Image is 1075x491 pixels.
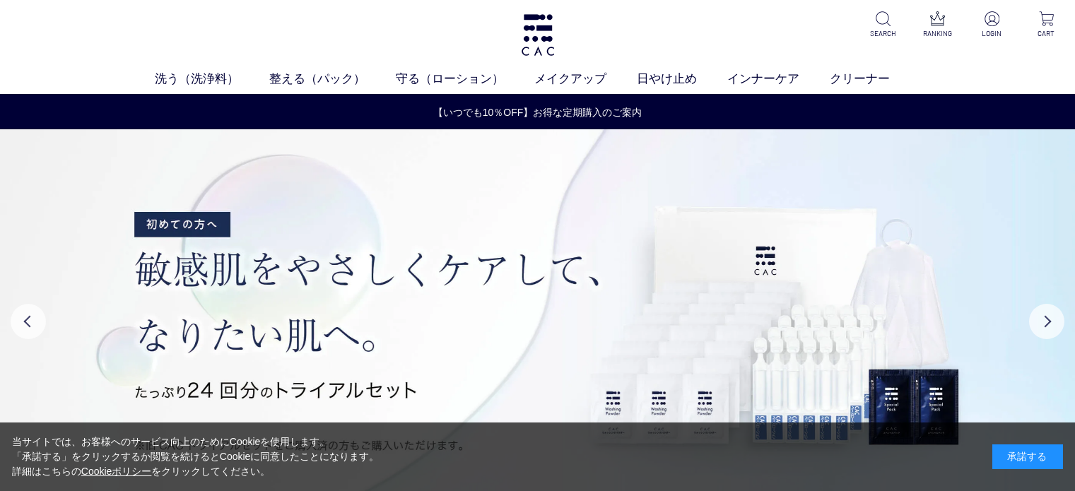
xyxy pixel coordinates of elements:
[830,70,920,88] a: クリーナー
[975,28,1009,39] p: LOGIN
[81,466,152,477] a: Cookieポリシー
[920,11,955,39] a: RANKING
[1029,304,1064,339] button: Next
[1029,11,1064,39] a: CART
[1029,28,1064,39] p: CART
[866,28,900,39] p: SEARCH
[519,14,556,56] img: logo
[534,70,637,88] a: メイクアップ
[1,105,1074,120] a: 【いつでも10％OFF】お得な定期購入のご案内
[920,28,955,39] p: RANKING
[727,70,830,88] a: インナーケア
[992,444,1063,469] div: 承諾する
[269,70,396,88] a: 整える（パック）
[155,70,269,88] a: 洗う（洗浄料）
[637,70,727,88] a: 日やけ止め
[975,11,1009,39] a: LOGIN
[396,70,534,88] a: 守る（ローション）
[11,304,46,339] button: Previous
[866,11,900,39] a: SEARCH
[12,434,380,479] div: 当サイトでは、お客様へのサービス向上のためにCookieを使用します。 「承諾する」をクリックするか閲覧を続けるとCookieに同意したことになります。 詳細はこちらの をクリックしてください。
